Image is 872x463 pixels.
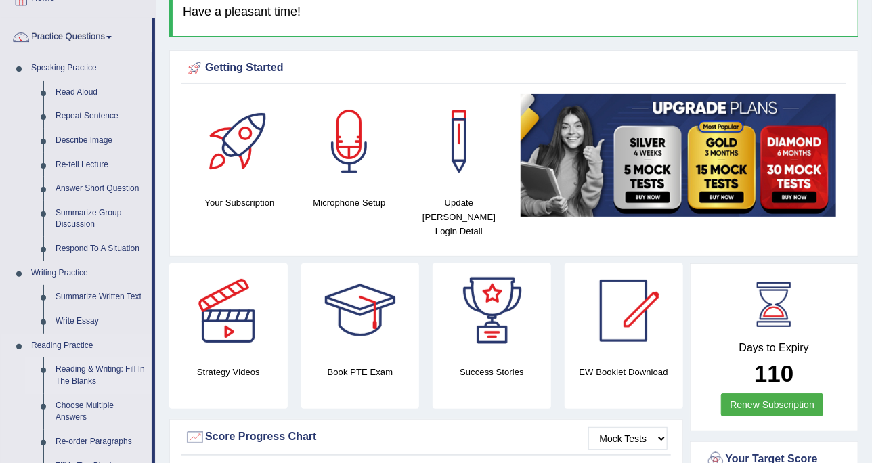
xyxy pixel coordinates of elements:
[192,196,288,210] h4: Your Subscription
[185,427,668,447] div: Score Progress Chart
[49,201,152,237] a: Summarize Group Discussion
[49,104,152,129] a: Repeat Sentence
[49,394,152,430] a: Choose Multiple Answers
[49,153,152,177] a: Re-tell Lecture
[25,56,152,81] a: Speaking Practice
[721,393,823,416] a: Renew Subscription
[433,365,551,379] h4: Success Stories
[183,5,848,19] h4: Have a pleasant time!
[49,309,152,334] a: Write Essay
[49,81,152,105] a: Read Aloud
[25,261,152,286] a: Writing Practice
[169,365,288,379] h4: Strategy Videos
[565,365,683,379] h4: EW Booklet Download
[185,58,843,79] div: Getting Started
[754,360,793,387] b: 110
[1,18,152,52] a: Practice Questions
[705,342,844,354] h4: Days to Expiry
[25,334,152,358] a: Reading Practice
[49,430,152,454] a: Re-order Paragraphs
[49,129,152,153] a: Describe Image
[301,365,420,379] h4: Book PTE Exam
[301,196,397,210] h4: Microphone Setup
[49,357,152,393] a: Reading & Writing: Fill In The Blanks
[411,196,507,238] h4: Update [PERSON_NAME] Login Detail
[49,285,152,309] a: Summarize Written Text
[521,94,836,216] img: small5.jpg
[49,237,152,261] a: Respond To A Situation
[49,177,152,201] a: Answer Short Question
